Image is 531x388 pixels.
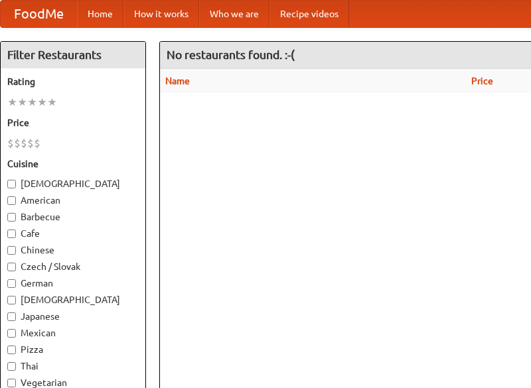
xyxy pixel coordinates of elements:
label: Czech / Slovak [7,260,139,273]
a: Name [165,76,190,86]
li: $ [27,136,34,151]
h5: Cuisine [7,157,139,170]
li: ★ [17,95,27,109]
li: ★ [27,95,37,109]
li: $ [34,136,40,151]
input: Barbecue [7,213,16,222]
h5: Price [7,116,139,129]
a: FoodMe [1,1,77,27]
label: Cafe [7,227,139,240]
a: How it works [123,1,199,27]
label: Thai [7,359,139,373]
label: [DEMOGRAPHIC_DATA] [7,293,139,306]
li: ★ [37,95,47,109]
label: Pizza [7,343,139,356]
li: $ [21,136,27,151]
a: Price [471,76,493,86]
input: American [7,196,16,205]
label: German [7,277,139,290]
ng-pluralize: No restaurants found. :-( [167,48,295,61]
a: Recipe videos [269,1,349,27]
a: Home [77,1,123,27]
input: Cafe [7,229,16,238]
h5: Rating [7,75,139,88]
input: Vegetarian [7,379,16,387]
label: American [7,194,139,207]
li: ★ [7,95,17,109]
li: $ [7,136,14,151]
a: Who we are [199,1,269,27]
label: [DEMOGRAPHIC_DATA] [7,177,139,190]
input: Czech / Slovak [7,263,16,271]
input: Mexican [7,329,16,338]
input: German [7,279,16,288]
h4: Filter Restaurants [1,42,145,68]
li: $ [14,136,21,151]
label: Japanese [7,310,139,323]
label: Chinese [7,243,139,257]
label: Mexican [7,326,139,340]
input: [DEMOGRAPHIC_DATA] [7,180,16,188]
label: Barbecue [7,210,139,224]
input: Thai [7,362,16,371]
input: Pizza [7,346,16,354]
input: [DEMOGRAPHIC_DATA] [7,296,16,304]
input: Japanese [7,312,16,321]
input: Chinese [7,246,16,255]
li: ★ [47,95,57,109]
